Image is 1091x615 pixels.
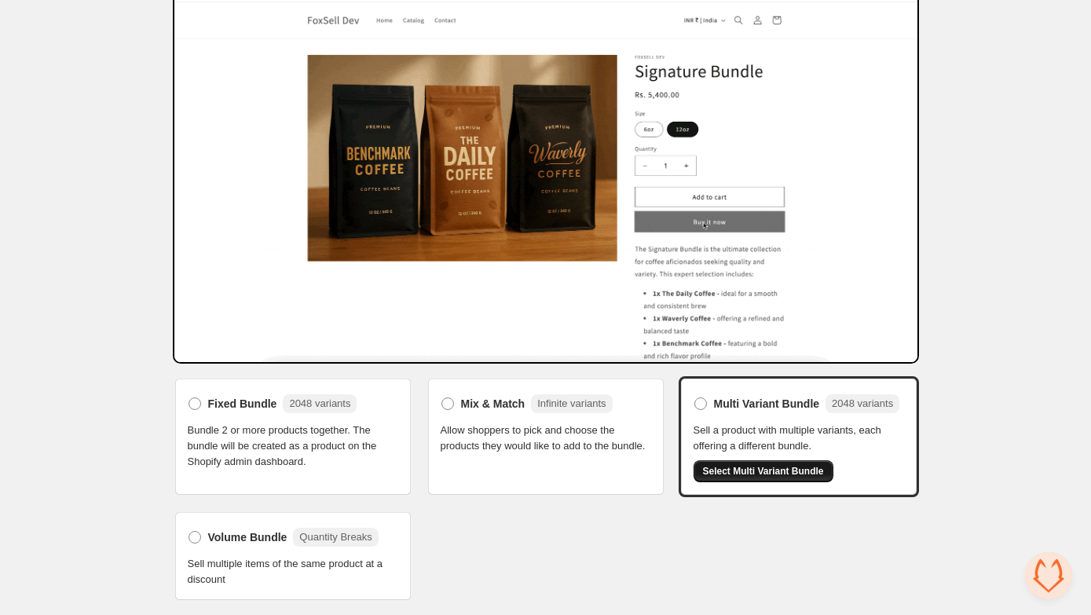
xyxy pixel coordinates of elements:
span: Multi Variant Bundle [714,396,820,412]
span: Select Multi Variant Bundle [703,465,824,478]
div: Open chat [1025,552,1072,599]
span: 2048 variants [832,397,893,409]
button: Select Multi Variant Bundle [694,460,833,482]
span: Infinite variants [537,397,606,409]
span: Fixed Bundle [208,396,277,412]
span: Mix & Match [461,396,525,412]
span: Quantity Breaks [299,531,372,543]
span: Bundle 2 or more products together. The bundle will be created as a product on the Shopify admin ... [188,423,398,470]
span: Sell multiple items of the same product at a discount [188,556,398,588]
span: 2048 variants [289,397,350,409]
span: Volume Bundle [208,529,287,545]
span: Allow shoppers to pick and choose the products they would like to add to the bundle. [441,423,651,454]
span: Sell a product with multiple variants, each offering a different bundle. [694,423,904,454]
